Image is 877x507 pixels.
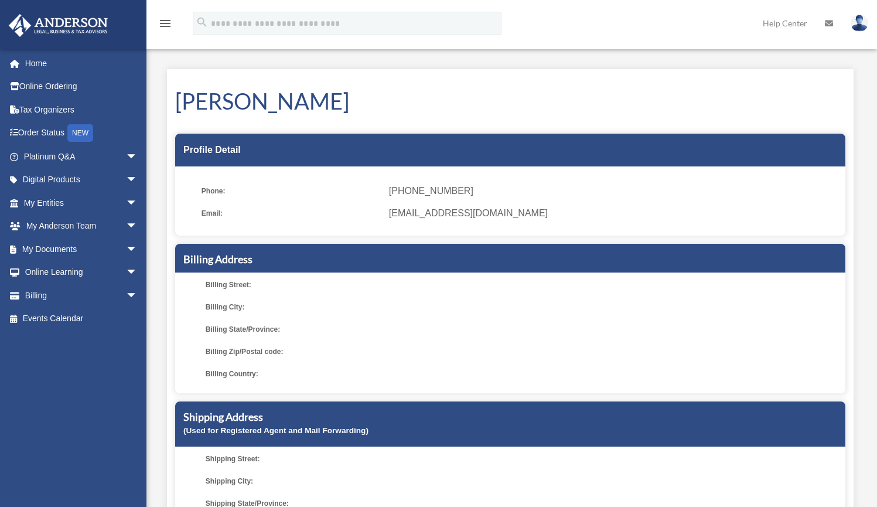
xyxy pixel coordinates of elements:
[206,277,385,293] span: Billing Street:
[183,410,837,424] h5: Shipping Address
[126,168,149,192] span: arrow_drop_down
[389,205,837,222] span: [EMAIL_ADDRESS][DOMAIN_NAME]
[206,299,385,315] span: Billing City:
[8,121,155,145] a: Order StatusNEW
[389,183,837,199] span: [PHONE_NUMBER]
[206,451,385,467] span: Shipping Street:
[8,52,155,75] a: Home
[175,134,845,166] div: Profile Detail
[8,75,155,98] a: Online Ordering
[158,16,172,30] i: menu
[67,124,93,142] div: NEW
[8,98,155,121] a: Tax Organizers
[206,366,385,382] span: Billing Country:
[206,343,385,360] span: Billing Zip/Postal code:
[8,191,155,215] a: My Entitiesarrow_drop_down
[126,215,149,239] span: arrow_drop_down
[5,14,111,37] img: Anderson Advisors Platinum Portal
[158,21,172,30] a: menu
[126,284,149,308] span: arrow_drop_down
[8,145,155,168] a: Platinum Q&Aarrow_drop_down
[196,16,209,29] i: search
[126,145,149,169] span: arrow_drop_down
[126,191,149,215] span: arrow_drop_down
[183,252,837,267] h5: Billing Address
[126,261,149,285] span: arrow_drop_down
[183,426,368,435] small: (Used for Registered Agent and Mail Forwarding)
[206,321,385,338] span: Billing State/Province:
[8,284,155,307] a: Billingarrow_drop_down
[851,15,868,32] img: User Pic
[206,473,385,489] span: Shipping City:
[126,237,149,261] span: arrow_drop_down
[202,205,381,222] span: Email:
[202,183,381,199] span: Phone:
[175,86,845,117] h1: [PERSON_NAME]
[8,215,155,238] a: My Anderson Teamarrow_drop_down
[8,168,155,192] a: Digital Productsarrow_drop_down
[8,307,155,331] a: Events Calendar
[8,261,155,284] a: Online Learningarrow_drop_down
[8,237,155,261] a: My Documentsarrow_drop_down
